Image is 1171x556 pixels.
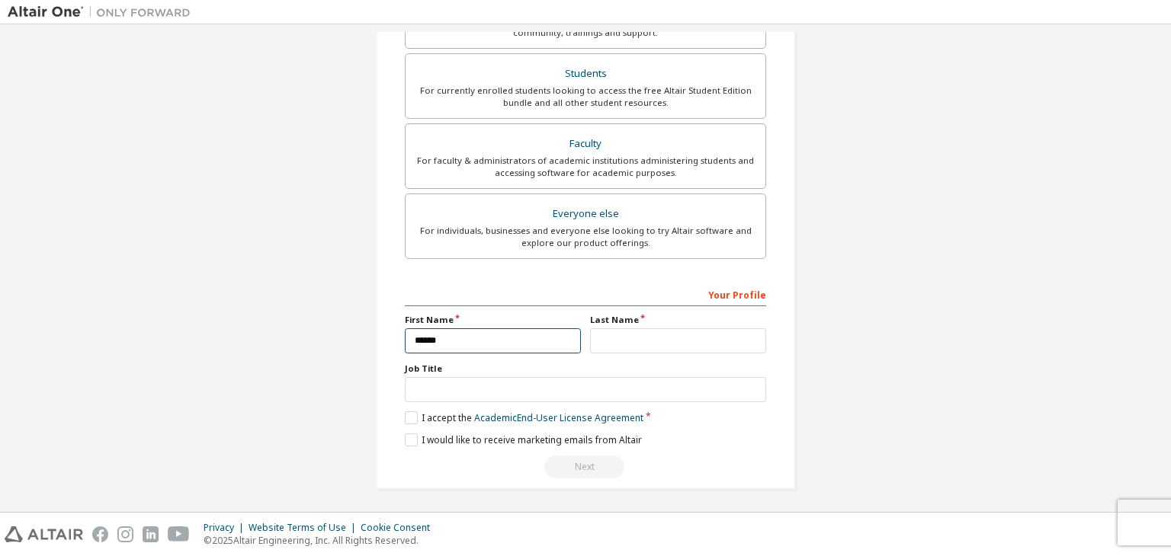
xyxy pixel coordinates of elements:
[415,63,756,85] div: Students
[415,85,756,109] div: For currently enrolled students looking to access the free Altair Student Edition bundle and all ...
[405,433,642,446] label: I would like to receive marketing emails from Altair
[5,526,83,542] img: altair_logo.svg
[590,314,766,326] label: Last Name
[405,282,766,306] div: Your Profile
[168,526,190,542] img: youtube.svg
[361,522,439,534] div: Cookie Consent
[92,526,108,542] img: facebook.svg
[204,534,439,547] p: © 2025 Altair Engineering, Inc. All Rights Reserved.
[415,203,756,225] div: Everyone else
[415,225,756,249] div: For individuals, businesses and everyone else looking to try Altair software and explore our prod...
[143,526,159,542] img: linkedin.svg
[204,522,249,534] div: Privacy
[117,526,133,542] img: instagram.svg
[405,411,643,424] label: I accept the
[474,411,643,424] a: Academic End-User License Agreement
[405,363,766,375] label: Job Title
[405,314,581,326] label: First Name
[8,5,198,20] img: Altair One
[415,155,756,179] div: For faculty & administrators of academic institutions administering students and accessing softwa...
[415,133,756,155] div: Faculty
[249,522,361,534] div: Website Terms of Use
[405,455,766,478] div: Read and acccept EULA to continue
